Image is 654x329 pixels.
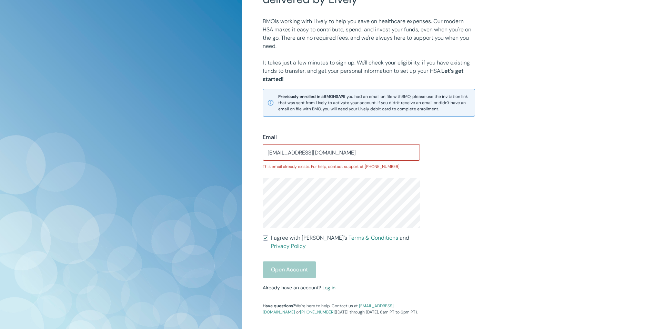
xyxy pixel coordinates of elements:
strong: Previously enrolled in a BMO HSA? [278,94,343,99]
p: We're here to help! Contact us at or ([DATE] through [DATE], 6am PT to 6pm PT). [263,303,420,315]
a: [PHONE_NUMBER] [300,309,335,315]
p: It takes just a few minutes to sign up. We'll check your eligibility, if you have existing funds ... [263,59,475,83]
a: Terms & Conditions [349,234,398,241]
label: Email [263,133,277,141]
small: Already have an account? [263,285,335,291]
a: Privacy Policy [271,242,306,250]
p: BMO is working with Lively to help you save on healthcare expenses. Our modern HSA makes it easy ... [263,17,475,50]
a: Log in [322,285,335,291]
strong: Have questions? [263,303,295,309]
p: This email already exists. For help, contact support at [PHONE_NUMBER] [263,163,420,170]
span: I agree with [PERSON_NAME]’s and [271,234,420,250]
span: If you had an email on file with BMO , please use the invitation link that was sent from Lively t... [278,93,471,112]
